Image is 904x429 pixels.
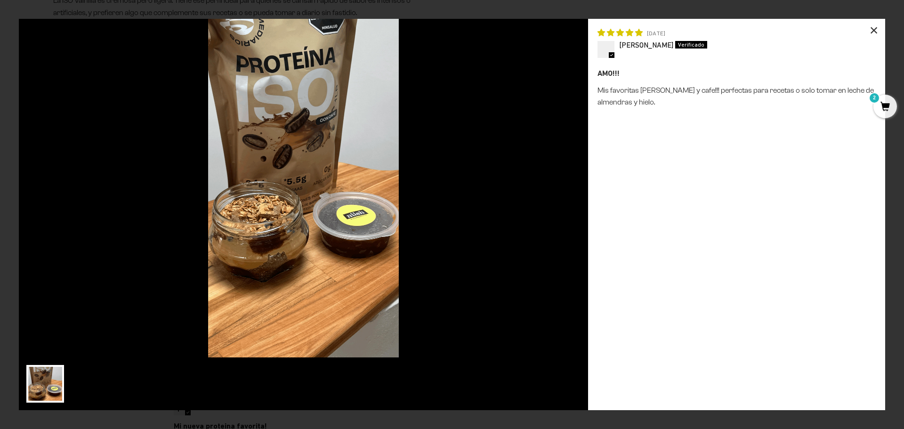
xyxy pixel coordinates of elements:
p: Mis favoritas [PERSON_NAME] y cafe!!! perfectas para recetas o solo tomar en leche de almendras y... [597,84,876,108]
a: 2 [873,102,897,113]
div: × [863,19,885,41]
div: AMO!!! [597,67,876,80]
span: [DATE] [647,30,665,37]
mark: 2 [869,92,880,104]
img: 1754431148__tempimageabbjct__original.gif [19,19,588,357]
span: [PERSON_NAME] [619,40,673,49]
span: 5 star review [597,28,643,37]
img: User picture [26,365,64,403]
